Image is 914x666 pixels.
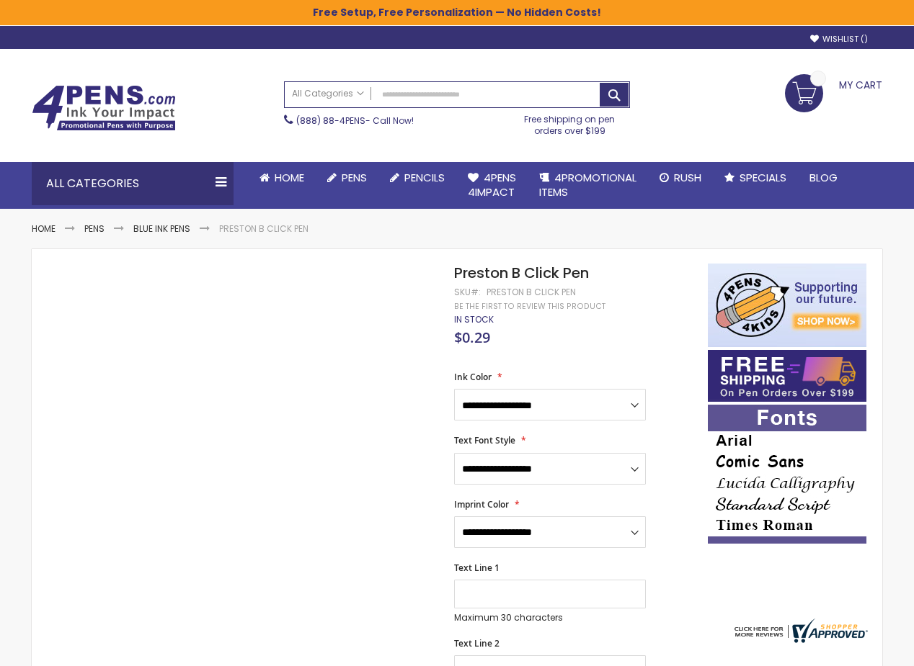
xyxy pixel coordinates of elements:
[454,612,646,624] p: Maximum 30 characters
[809,170,838,185] span: Blog
[84,222,105,235] a: Pens
[454,313,494,325] span: In stock
[296,114,365,127] a: (888) 88-4PENS
[708,405,866,544] img: font-personalization-examples
[248,162,316,194] a: Home
[454,263,589,283] span: Preston B Click Pen
[456,162,528,209] a: 4Pens4impact
[32,85,176,131] img: 4Pens Custom Pens and Promotional Products
[487,287,576,298] div: Preston B Click Pen
[32,222,56,235] a: Home
[454,637,500,649] span: Text Line 2
[454,286,481,298] strong: SKU
[342,170,367,185] span: Pens
[219,223,309,235] li: Preston B Click Pen
[316,162,378,194] a: Pens
[674,170,701,185] span: Rush
[296,114,414,127] span: - Call Now!
[454,371,492,383] span: Ink Color
[708,264,866,347] img: 4pens 4 kids
[454,328,490,347] span: $0.29
[32,162,234,205] div: All Categories
[378,162,456,194] a: Pencils
[713,162,798,194] a: Specials
[454,498,509,510] span: Imprint Color
[468,170,516,199] span: 4Pens 4impact
[454,562,500,574] span: Text Line 1
[275,170,304,185] span: Home
[528,162,648,209] a: 4PROMOTIONALITEMS
[798,162,849,194] a: Blog
[285,82,371,106] a: All Categories
[731,634,868,646] a: 4pens.com certificate URL
[133,222,190,235] a: Blue ink Pens
[404,170,445,185] span: Pencils
[740,170,786,185] span: Specials
[454,434,515,446] span: Text Font Style
[510,108,631,137] div: Free shipping on pen orders over $199
[810,34,868,45] a: Wishlist
[454,314,494,325] div: Availability
[539,170,636,199] span: 4PROMOTIONAL ITEMS
[731,618,868,643] img: 4pens.com widget logo
[708,350,866,402] img: Free shipping on orders over $199
[454,301,605,312] a: Be the first to review this product
[292,88,364,99] span: All Categories
[648,162,713,194] a: Rush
